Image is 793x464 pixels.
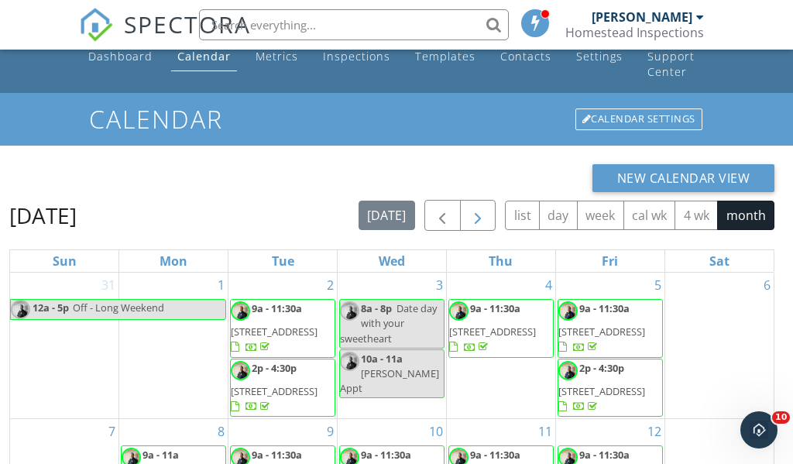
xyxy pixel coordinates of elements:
a: Support Center [641,27,710,87]
div: Calendar Settings [575,108,702,130]
span: [STREET_ADDRESS] [231,384,318,398]
img: hs2.jpg [340,301,359,321]
a: Go to September 1, 2025 [215,273,228,297]
span: [STREET_ADDRESS] [231,325,318,339]
img: The Best Home Inspection Software - Spectora [79,8,113,42]
img: hs2.jpg [340,352,359,371]
span: 9a - 11:30a [470,448,520,462]
span: 2p - 4:30p [579,361,624,375]
button: [DATE] [359,201,415,231]
span: 9a - 11:30a [579,301,630,315]
td: Go to September 1, 2025 [119,273,228,419]
td: Go to September 6, 2025 [664,273,774,419]
span: 10a - 11a [361,352,403,366]
a: 9a - 11:30a [STREET_ADDRESS] [449,301,536,353]
div: Metrics [256,49,298,64]
a: Wednesday [376,250,408,272]
div: Homestead Inspections [565,25,704,40]
td: Go to September 2, 2025 [228,273,338,419]
span: [STREET_ADDRESS] [449,325,536,339]
span: 10 [772,411,790,424]
a: Friday [599,250,621,272]
span: Off - Long Weekend [73,301,164,314]
a: Thursday [486,250,516,272]
img: hs2.jpg [558,301,578,321]
span: 9a - 11a [142,448,179,462]
a: Go to September 2, 2025 [324,273,337,297]
span: 8a - 8p [361,301,392,315]
span: Date day with your sweetheart [340,301,437,345]
button: cal wk [623,201,676,231]
a: Go to September 5, 2025 [651,273,664,297]
td: Go to September 5, 2025 [555,273,664,419]
span: 9a - 11:30a [252,301,302,315]
button: month [717,201,774,231]
button: Next month [460,200,496,232]
span: [PERSON_NAME] Appt [340,366,439,395]
img: hs2.jpg [449,301,469,321]
div: Support Center [647,49,695,79]
div: [PERSON_NAME] [592,9,692,25]
a: Monday [156,250,191,272]
a: Sunday [50,250,80,272]
a: Calendar Settings [574,107,704,132]
h2: [DATE] [9,200,77,231]
td: Go to September 3, 2025 [338,273,447,419]
a: Go to August 31, 2025 [98,273,118,297]
span: [STREET_ADDRESS] [558,384,645,398]
button: 4 wk [675,201,718,231]
span: 2p - 4:30p [252,361,297,375]
td: Go to August 31, 2025 [10,273,119,419]
iframe: Intercom live chat [740,411,778,449]
a: Go to September 9, 2025 [324,419,337,444]
a: 9a - 11:30a [STREET_ADDRESS] [558,299,663,358]
img: hs2.jpg [231,301,250,321]
span: 9a - 11:30a [361,448,411,462]
div: Templates [415,49,475,64]
a: 2p - 4:30p [STREET_ADDRESS] [558,359,663,418]
a: SPECTORA [79,21,251,53]
a: Go to September 7, 2025 [105,419,118,444]
a: 9a - 11:30a [STREET_ADDRESS] [231,301,318,353]
button: day [539,201,578,231]
a: 2p - 4:30p [STREET_ADDRESS] [231,361,318,413]
span: 9a - 11:30a [470,301,520,315]
button: list [505,201,540,231]
img: hs2.jpg [231,361,250,380]
span: 9a - 11:30a [252,448,302,462]
a: 9a - 11:30a [STREET_ADDRESS] [230,299,335,358]
a: 9a - 11:30a [STREET_ADDRESS] [558,301,645,353]
a: Tuesday [269,250,297,272]
a: 9a - 11:30a [STREET_ADDRESS] [448,299,554,358]
a: Go to September 8, 2025 [215,419,228,444]
button: New Calendar View [592,164,775,192]
a: 2p - 4:30p [STREET_ADDRESS] [558,361,645,413]
button: week [577,201,624,231]
a: 2p - 4:30p [STREET_ADDRESS] [230,359,335,418]
a: Go to September 12, 2025 [644,419,664,444]
a: Saturday [706,250,733,272]
a: Go to September 6, 2025 [760,273,774,297]
h1: Calendar [89,105,704,132]
img: hs2.jpg [558,361,578,380]
span: SPECTORA [124,8,251,40]
td: Go to September 4, 2025 [446,273,555,419]
span: 9a - 11:30a [579,448,630,462]
input: Search everything... [199,9,509,40]
a: Go to September 4, 2025 [542,273,555,297]
span: [STREET_ADDRESS] [558,325,645,339]
div: Inspections [323,49,390,64]
div: Contacts [500,49,551,64]
a: Go to September 10, 2025 [426,419,446,444]
button: Previous month [424,200,461,232]
a: Go to September 11, 2025 [535,419,555,444]
span: 12a - 5p [32,300,70,319]
img: hs2.jpg [11,300,30,319]
div: Settings [576,49,623,64]
a: Go to September 3, 2025 [433,273,446,297]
